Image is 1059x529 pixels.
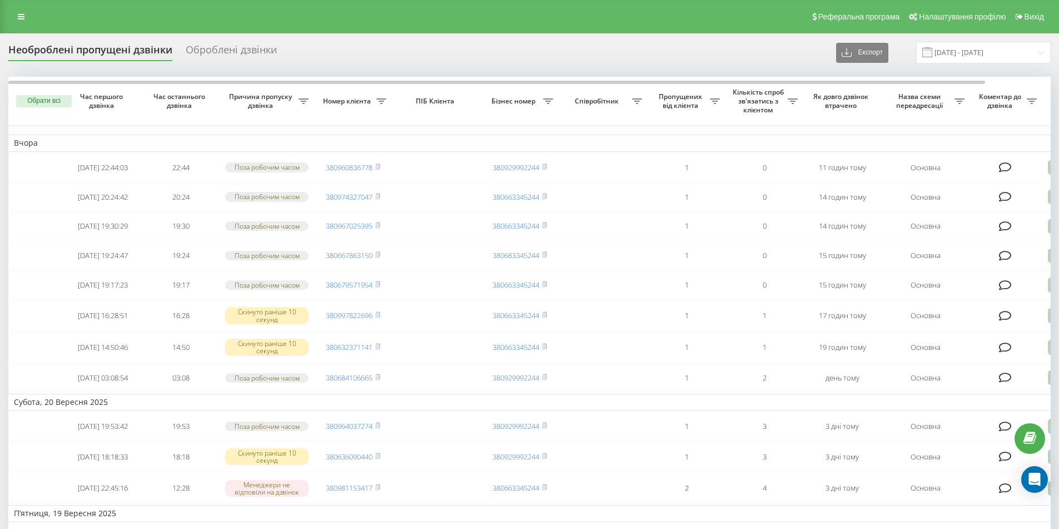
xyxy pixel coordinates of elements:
[725,442,803,472] td: 3
[493,373,539,383] a: 380929992244
[73,92,133,110] span: Час першого дзвінка
[225,221,309,231] div: Поза робочим часом
[881,333,970,362] td: Основна
[225,251,309,260] div: Поза робочим часом
[142,301,220,330] td: 16:28
[493,421,539,431] a: 380929992244
[142,242,220,269] td: 19:24
[881,364,970,392] td: Основна
[326,192,372,202] a: 380974327047
[648,364,725,392] td: 1
[648,473,725,503] td: 2
[564,97,632,106] span: Співробітник
[225,422,309,431] div: Поза робочим часом
[486,97,543,106] span: Бізнес номер
[493,452,539,462] a: 380929992244
[803,413,881,440] td: 3 дні тому
[1021,466,1048,493] div: Open Intercom Messenger
[725,473,803,503] td: 4
[64,473,142,503] td: [DATE] 22:45:16
[836,43,888,63] button: Експорт
[803,442,881,472] td: 3 дні тому
[142,333,220,362] td: 14:50
[326,483,372,493] a: 380981153417
[648,184,725,211] td: 1
[493,162,539,172] a: 380929992244
[725,184,803,211] td: 0
[725,242,803,269] td: 0
[493,310,539,320] a: 380663345244
[881,212,970,240] td: Основна
[225,92,299,110] span: Причина пропуску дзвінка
[803,212,881,240] td: 14 годин тому
[142,442,220,472] td: 18:18
[648,413,725,440] td: 1
[142,271,220,299] td: 19:17
[881,442,970,472] td: Основна
[803,301,881,330] td: 17 годин тому
[64,271,142,299] td: [DATE] 19:17:23
[225,339,309,355] div: Скинуто раніше 10 секунд
[142,364,220,392] td: 03:08
[225,373,309,383] div: Поза робочим часом
[881,271,970,299] td: Основна
[803,154,881,181] td: 11 годин тому
[64,364,142,392] td: [DATE] 03:08:54
[976,92,1027,110] span: Коментар до дзвінка
[1025,12,1044,21] span: Вихід
[493,250,539,260] a: 380683345244
[648,271,725,299] td: 1
[881,413,970,440] td: Основна
[186,44,277,61] div: Оброблені дзвінки
[803,271,881,299] td: 15 годин тому
[493,192,539,202] a: 380663345244
[881,473,970,503] td: Основна
[151,92,211,110] span: Час останнього дзвінка
[142,154,220,181] td: 22:44
[648,301,725,330] td: 1
[326,250,372,260] a: 380667863150
[64,184,142,211] td: [DATE] 20:24:42
[725,154,803,181] td: 0
[225,480,309,497] div: Менеджери не відповіли на дзвінок
[648,212,725,240] td: 1
[493,221,539,231] a: 380663345244
[803,242,881,269] td: 15 годин тому
[64,154,142,181] td: [DATE] 22:44:03
[64,413,142,440] td: [DATE] 19:53:42
[803,333,881,362] td: 19 годин тому
[401,97,471,106] span: ПІБ Клієнта
[493,483,539,493] a: 380663345244
[803,473,881,503] td: 3 дні тому
[648,442,725,472] td: 1
[225,162,309,172] div: Поза робочим часом
[142,413,220,440] td: 19:53
[648,242,725,269] td: 1
[881,184,970,211] td: Основна
[881,242,970,269] td: Основна
[64,212,142,240] td: [DATE] 19:30:29
[493,280,539,290] a: 380663345244
[225,307,309,324] div: Скинуто раніше 10 секунд
[326,373,372,383] a: 380684106665
[142,212,220,240] td: 19:30
[326,452,372,462] a: 380636090440
[64,242,142,269] td: [DATE] 19:24:47
[725,333,803,362] td: 1
[64,301,142,330] td: [DATE] 16:28:51
[142,473,220,503] td: 12:28
[648,333,725,362] td: 1
[8,44,172,61] div: Необроблені пропущені дзвінки
[803,364,881,392] td: день тому
[64,333,142,362] td: [DATE] 14:50:46
[725,413,803,440] td: 3
[326,162,372,172] a: 380960836778
[887,92,954,110] span: Назва схеми переадресації
[493,342,539,352] a: 380663345244
[812,92,872,110] span: Як довго дзвінок втрачено
[919,12,1006,21] span: Налаштування профілю
[326,421,372,431] a: 380964037274
[225,192,309,201] div: Поза робочим часом
[648,154,725,181] td: 1
[326,342,372,352] a: 380632371141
